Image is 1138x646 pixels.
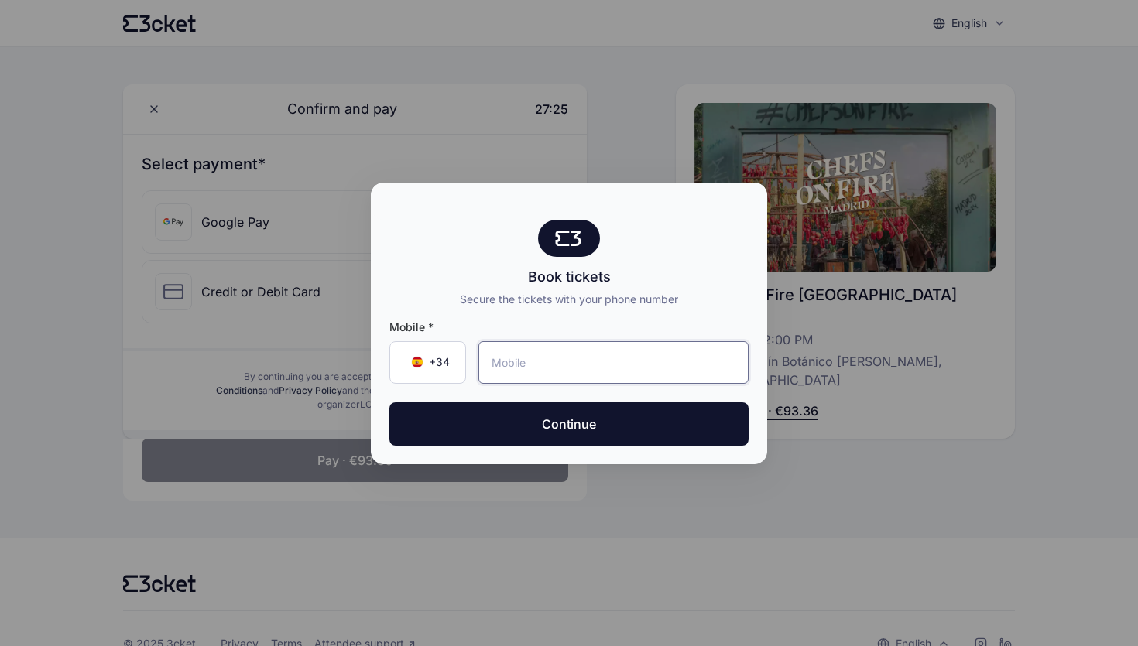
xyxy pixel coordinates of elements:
[478,341,749,384] input: Mobile
[460,266,678,288] div: Book tickets
[389,341,466,384] div: Country Code Selector
[389,320,749,335] span: Mobile *
[389,402,749,446] button: Continue
[429,354,450,370] span: +34
[460,291,678,307] div: Secure the tickets with your phone number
